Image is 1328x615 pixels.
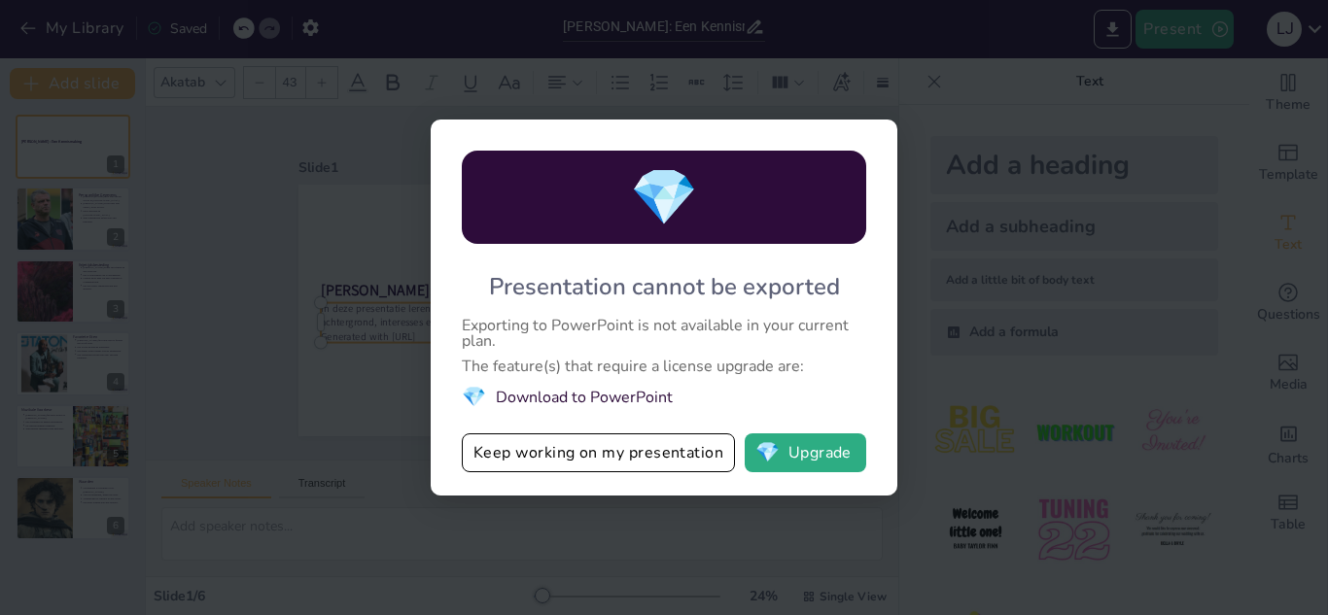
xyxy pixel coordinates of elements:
[462,318,866,349] div: Exporting to PowerPoint is not available in your current plan.
[755,443,780,462] span: diamond
[462,359,866,374] div: The feature(s) that require a license upgrade are:
[462,433,735,472] button: Keep working on my presentation
[462,384,486,410] span: diamond
[630,160,698,235] span: diamond
[462,384,866,410] li: Download to PowerPoint
[745,433,866,472] button: diamondUpgrade
[489,271,840,302] div: Presentation cannot be exported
